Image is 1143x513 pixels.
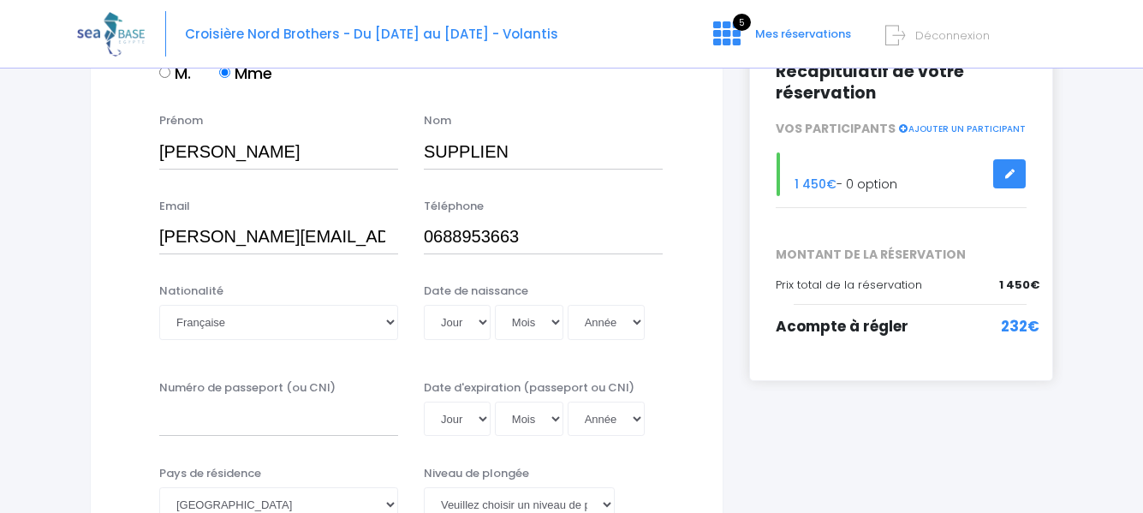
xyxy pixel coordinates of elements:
[159,112,203,129] label: Prénom
[897,120,1026,135] a: AJOUTER UN PARTICIPANT
[159,198,190,215] label: Email
[424,283,528,300] label: Date de naissance
[159,465,261,482] label: Pays de résidence
[763,120,1039,138] div: VOS PARTICIPANTS
[1001,316,1039,338] span: 232€
[776,61,1027,104] h2: Récapitulatif de votre réservation
[915,27,990,44] span: Déconnexion
[159,67,170,78] input: M.
[699,32,861,48] a: 5 Mes réservations
[159,62,191,85] label: M.
[159,379,336,397] label: Numéro de passeport (ou CNI)
[219,62,272,85] label: Mme
[755,26,851,42] span: Mes réservations
[763,152,1039,196] div: - 0 option
[185,25,558,43] span: Croisière Nord Brothers - Du [DATE] au [DATE] - Volantis
[776,277,922,293] span: Prix total de la réservation
[424,198,484,215] label: Téléphone
[424,112,451,129] label: Nom
[999,277,1039,294] span: 1 450€
[424,465,529,482] label: Niveau de plongée
[159,283,223,300] label: Nationalité
[424,379,634,397] label: Date d'expiration (passeport ou CNI)
[219,67,230,78] input: Mme
[776,316,908,337] span: Acompte à régler
[795,176,836,193] span: 1 450€
[763,246,1039,264] span: MONTANT DE LA RÉSERVATION
[733,14,751,31] span: 5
